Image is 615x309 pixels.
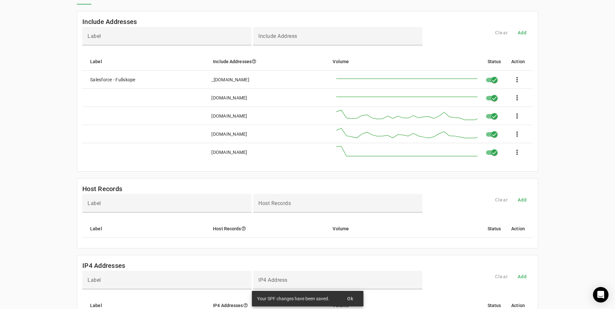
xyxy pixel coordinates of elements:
[211,113,247,119] div: [DOMAIN_NAME]
[77,11,538,172] fm-list-table: Include Addresses
[518,197,527,203] span: Add
[82,184,122,194] mat-card-title: Host Records
[506,52,533,71] mat-header-cell: Action
[241,226,246,231] i: help_outline
[82,220,208,238] mat-header-cell: Label
[211,76,249,83] div: _[DOMAIN_NAME]
[258,200,291,206] mat-label: Host Records
[512,194,533,206] button: Add
[88,200,101,206] mat-label: Label
[90,76,136,83] div: Salesforce - Fullskope
[347,296,354,301] span: Ok
[208,52,327,71] mat-header-cell: Include Addresses
[482,220,506,238] mat-header-cell: Status
[77,178,538,248] fm-list-table: Host Records
[512,271,533,282] button: Add
[211,95,247,101] div: [DOMAIN_NAME]
[208,220,327,238] mat-header-cell: Host Records
[82,17,137,27] mat-card-title: Include Addresses
[327,220,482,238] mat-header-cell: Volume
[88,277,101,283] mat-label: Label
[512,27,533,39] button: Add
[593,287,609,303] div: Open Intercom Messenger
[258,33,297,39] mat-label: Include Address
[211,149,247,155] div: [DOMAIN_NAME]
[88,33,101,39] mat-label: Label
[518,273,527,280] span: Add
[252,291,340,306] div: Your SPF changes have been saved.
[211,131,247,137] div: [DOMAIN_NAME]
[252,59,256,64] i: help_outline
[82,52,208,71] mat-header-cell: Label
[506,220,533,238] mat-header-cell: Action
[82,260,125,271] mat-card-title: IP4 Addresses
[482,52,506,71] mat-header-cell: Status
[518,29,527,36] span: Add
[327,52,482,71] mat-header-cell: Volume
[243,303,248,308] i: help_outline
[258,277,288,283] mat-label: IP4 Address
